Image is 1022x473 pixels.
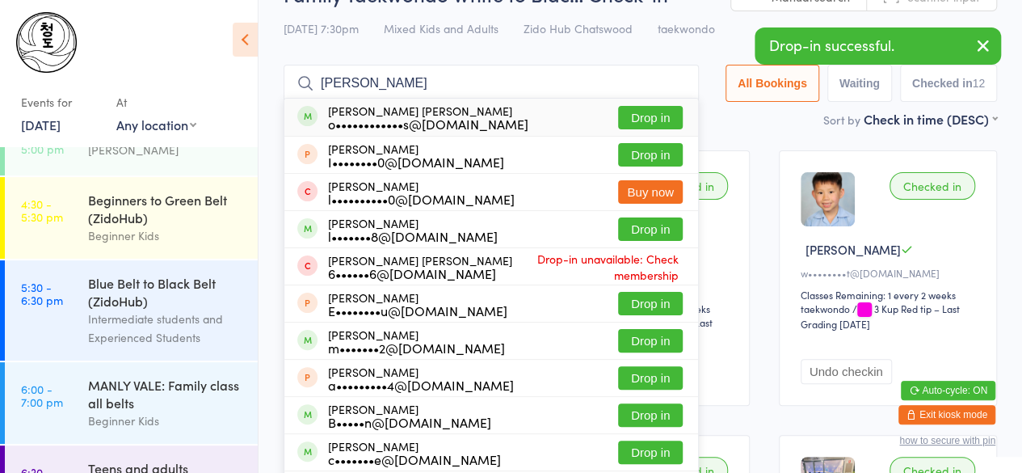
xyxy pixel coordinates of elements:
[328,291,507,317] div: [PERSON_NAME]
[5,362,258,444] a: 6:00 -7:00 pmMANLY VALE: Family class all beltsBeginner Kids
[88,376,244,412] div: MANLY VALE: Family class all belts
[21,89,100,116] div: Events for
[328,117,528,130] div: o••••••••••••s@[DOMAIN_NAME]
[801,172,855,226] img: image1658807915.png
[805,241,901,258] span: [PERSON_NAME]
[725,65,819,102] button: All Bookings
[618,106,683,129] button: Drop in
[801,359,892,384] button: Undo checkin
[890,172,975,200] div: Checked in
[901,381,995,400] button: Auto-cycle: ON
[16,12,77,73] img: Chungdo Taekwondo
[88,310,244,347] div: Intermediate students and Experienced Students
[618,441,683,464] button: Drop in
[384,20,498,36] span: Mixed Kids and Adults
[755,27,1001,65] div: Drop-in successful.
[618,403,683,427] button: Drop in
[328,267,512,280] div: 6••••••6@[DOMAIN_NAME]
[116,89,196,116] div: At
[328,217,498,243] div: [PERSON_NAME]
[328,230,498,243] div: l•••••••8@[DOMAIN_NAME]
[21,382,63,408] time: 6:00 - 7:00 pm
[328,416,491,429] div: B•••••n@[DOMAIN_NAME]
[328,440,501,466] div: [PERSON_NAME]
[618,366,683,390] button: Drop in
[88,141,244,159] div: [PERSON_NAME]
[328,341,505,354] div: m•••••••2@[DOMAIN_NAME]
[618,329,683,353] button: Drop in
[21,129,64,155] time: 3:30 - 5:00 pm
[116,116,196,133] div: Any location
[328,378,514,391] div: a•••••••••4@[DOMAIN_NAME]
[801,302,960,331] span: / 3 Kup Red tip – Last Grading [DATE]
[328,142,504,168] div: [PERSON_NAME]
[328,104,528,130] div: [PERSON_NAME] [PERSON_NAME]
[658,20,715,36] span: taekwondo
[972,77,985,90] div: 12
[284,65,699,102] input: Search
[328,155,504,168] div: I••••••••0@[DOMAIN_NAME]
[21,281,63,306] time: 5:30 - 6:30 pm
[5,177,258,259] a: 4:30 -5:30 pmBeginners to Green Belt (ZidoHub)Beginner Kids
[900,65,997,102] button: Checked in12
[899,435,995,446] button: how to secure with pin
[618,292,683,315] button: Drop in
[618,180,683,204] button: Buy now
[827,65,892,102] button: Waiting
[823,112,860,128] label: Sort by
[21,116,61,133] a: [DATE]
[88,274,244,310] div: Blue Belt to Black Belt (ZidoHub)
[801,288,980,302] div: Classes Remaining: 1 every 2 weeks
[328,192,515,205] div: l••••••••••0@[DOMAIN_NAME]
[898,405,995,424] button: Exit kiosk mode
[524,20,633,36] span: Zido Hub Chatswood
[284,20,359,36] span: [DATE] 7:30pm
[21,197,63,223] time: 4:30 - 5:30 pm
[328,365,514,391] div: [PERSON_NAME]
[88,226,244,245] div: Beginner Kids
[328,328,505,354] div: [PERSON_NAME]
[618,217,683,241] button: Drop in
[328,179,515,205] div: [PERSON_NAME]
[801,302,850,315] div: taekwondo
[328,254,512,280] div: [PERSON_NAME] [PERSON_NAME]
[801,266,980,280] div: w••••••••t@[DOMAIN_NAME]
[864,110,997,128] div: Check in time (DESC)
[328,304,507,317] div: E••••••••u@[DOMAIN_NAME]
[618,143,683,167] button: Drop in
[512,247,683,287] span: Drop-in unavailable: Check membership
[88,412,244,430] div: Beginner Kids
[88,191,244,226] div: Beginners to Green Belt (ZidoHub)
[328,453,501,466] div: c•••••••e@[DOMAIN_NAME]
[5,260,258,361] a: 5:30 -6:30 pmBlue Belt to Black Belt (ZidoHub)Intermediate students and Experienced Students
[328,403,491,429] div: [PERSON_NAME]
